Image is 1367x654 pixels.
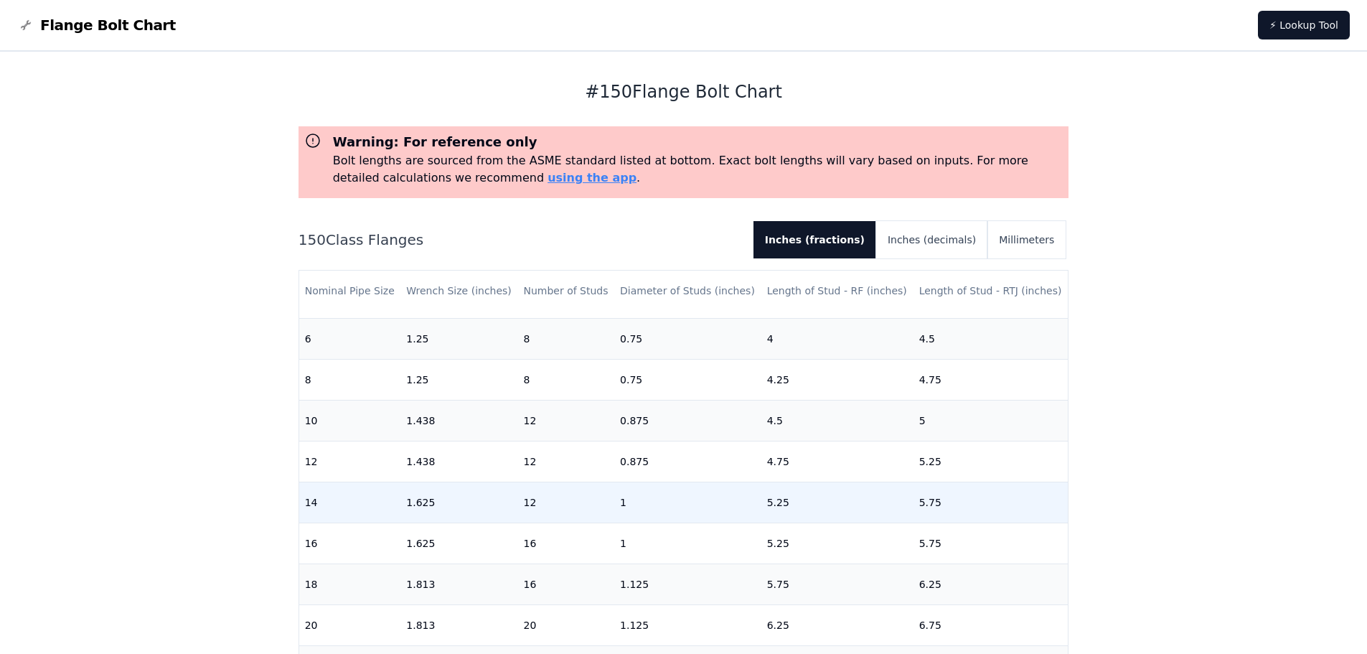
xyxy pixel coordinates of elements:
button: Millimeters [987,221,1066,258]
td: 8 [299,359,401,400]
td: 6 [299,318,401,359]
td: 5 [913,400,1068,441]
td: 1 [614,523,761,564]
td: 20 [517,604,614,645]
a: Flange Bolt Chart LogoFlange Bolt Chart [17,15,176,35]
th: Wrench Size (inches) [400,271,517,312]
td: 18 [299,564,401,604]
td: 4.75 [913,359,1068,400]
td: 4.5 [761,400,913,441]
td: 12 [517,400,614,441]
th: Nominal Pipe Size [299,271,401,312]
td: 1.625 [400,523,517,564]
td: 5.25 [761,482,913,523]
td: 1 [614,482,761,523]
td: 10 [299,400,401,441]
td: 16 [517,564,614,604]
td: 16 [517,523,614,564]
td: 12 [517,441,614,482]
td: 5.25 [913,441,1068,482]
td: 5.25 [761,523,913,564]
h1: # 150 Flange Bolt Chart [299,80,1069,103]
td: 1.813 [400,604,517,645]
td: 4.5 [913,318,1068,359]
td: 5.75 [913,523,1068,564]
th: Number of Studs [517,271,614,312]
h3: Warning: For reference only [333,132,1063,152]
td: 0.875 [614,400,761,441]
td: 1.125 [614,564,761,604]
td: 12 [299,441,401,482]
td: 0.875 [614,441,761,482]
td: 1.813 [400,564,517,604]
th: Diameter of Studs (inches) [614,271,761,312]
td: 4 [761,318,913,359]
td: 5.75 [761,564,913,604]
td: 4.75 [761,441,913,482]
td: 5.75 [913,482,1068,523]
td: 6.75 [913,604,1068,645]
a: ⚡ Lookup Tool [1258,11,1350,39]
td: 20 [299,604,401,645]
td: 1.625 [400,482,517,523]
img: Flange Bolt Chart Logo [17,17,34,34]
td: 8 [517,359,614,400]
td: 8 [517,318,614,359]
h2: 150 Class Flanges [299,230,742,250]
td: 6.25 [913,564,1068,604]
td: 12 [517,482,614,523]
th: Length of Stud - RF (inches) [761,271,913,312]
td: 16 [299,523,401,564]
td: 1.25 [400,359,517,400]
button: Inches (decimals) [876,221,987,258]
p: Bolt lengths are sourced from the ASME standard listed at bottom. Exact bolt lengths will vary ba... [333,152,1063,187]
a: using the app [548,171,636,184]
td: 1.25 [400,318,517,359]
td: 1.438 [400,400,517,441]
td: 14 [299,482,401,523]
td: 0.75 [614,318,761,359]
td: 6.25 [761,604,913,645]
td: 1.438 [400,441,517,482]
th: Length of Stud - RTJ (inches) [913,271,1068,312]
td: 4.25 [761,359,913,400]
td: 0.75 [614,359,761,400]
span: Flange Bolt Chart [40,15,176,35]
td: 1.125 [614,604,761,645]
button: Inches (fractions) [753,221,876,258]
